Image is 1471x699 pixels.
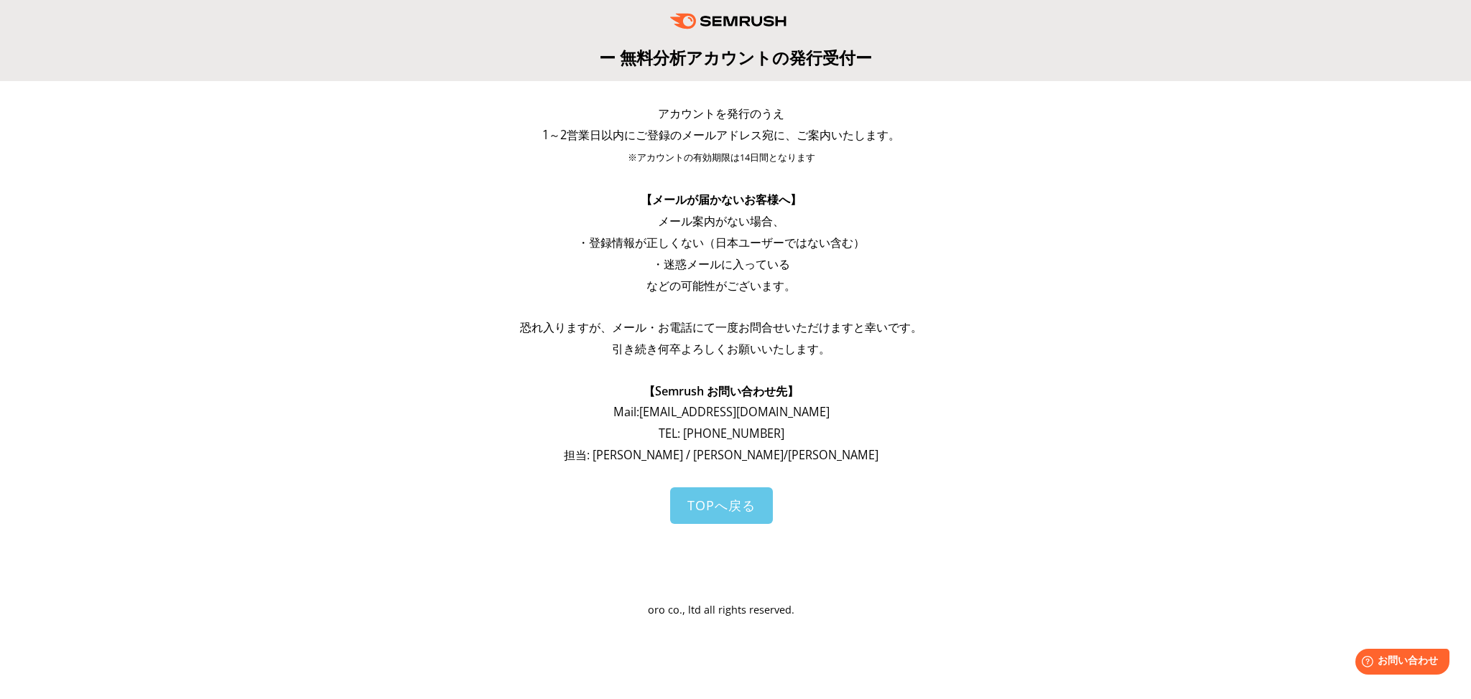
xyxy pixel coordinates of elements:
span: 恐れ入りますが、メール・お電話にて一度お問合せいただけますと幸いです。 [520,319,922,335]
span: 担当: [PERSON_NAME] / [PERSON_NAME]/[PERSON_NAME] [564,447,878,463]
span: ・登録情報が正しくない（日本ユーザーではない含む） [577,235,865,250]
span: などの可能性がございます。 [646,278,796,294]
span: 【メールが届かないお客様へ】 [641,192,802,207]
span: アカウントを発行のうえ [658,105,784,121]
span: ※アカウントの有効期限は14日間となります [628,151,815,164]
span: Mail: [EMAIL_ADDRESS][DOMAIN_NAME] [613,404,830,420]
span: 1～2営業日以内にご登録のメールアドレス宛に、ご案内いたします。 [542,127,900,143]
span: ー 無料分析アカウントの発行受付ー [599,46,872,69]
iframe: Help widget launcher [1343,643,1455,683]
span: 引き続き何卒よろしくお願いいたします。 [612,341,830,357]
span: ・迷惑メールに入っている [652,256,790,272]
span: 【Semrush お問い合わせ先】 [644,383,799,399]
span: メール案内がない場合、 [658,213,784,229]
span: TEL: [PHONE_NUMBER] [659,426,784,441]
span: oro co., ltd all rights reserved. [648,603,794,616]
a: TOPへ戻る [670,487,773,524]
span: TOPへ戻る [687,497,756,514]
